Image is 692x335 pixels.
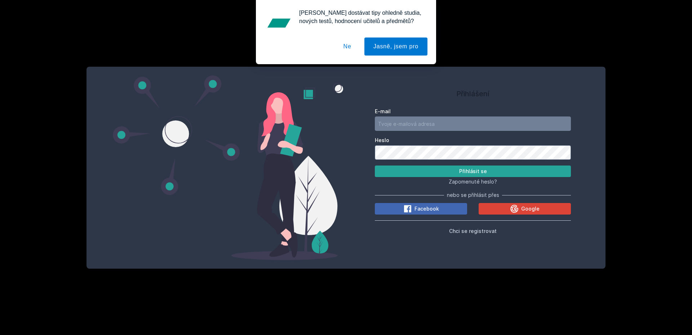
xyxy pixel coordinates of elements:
button: Ne [334,38,360,56]
span: Zapomenuté heslo? [449,178,497,185]
input: Tvoje e-mailová adresa [375,116,571,131]
span: nebo se přihlásit přes [447,191,499,199]
button: Facebook [375,203,467,215]
button: Chci se registrovat [449,226,497,235]
div: [PERSON_NAME] dostávat tipy ohledně studia, nových testů, hodnocení učitelů a předmětů? [293,9,427,25]
label: Heslo [375,137,571,144]
button: Jasně, jsem pro [364,38,427,56]
button: Přihlásit se [375,166,571,177]
button: Google [479,203,571,215]
label: E-mail [375,108,571,115]
span: Google [521,205,540,212]
span: Facebook [414,205,439,212]
span: Chci se registrovat [449,228,497,234]
h1: Přihlášení [375,88,571,99]
img: notification icon [265,9,293,38]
